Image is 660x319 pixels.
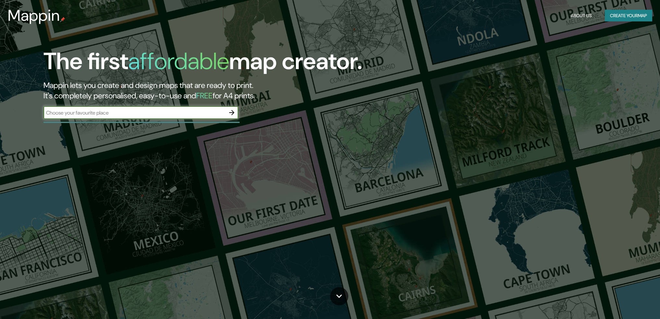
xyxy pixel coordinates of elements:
button: About Us [568,10,594,22]
h1: The first map creator. [44,48,362,80]
button: Create yourmap [605,10,652,22]
img: mappin-pin [60,17,65,22]
h3: Mappin [8,6,60,25]
input: Choose your favourite place [44,109,225,117]
h2: Mappin lets you create and design maps that are ready to print. It's completely personalised, eas... [44,80,374,101]
h5: FREE [196,91,213,101]
h1: affordable [128,46,229,76]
